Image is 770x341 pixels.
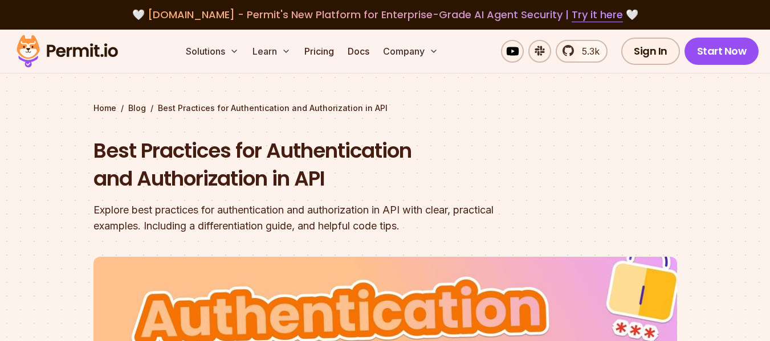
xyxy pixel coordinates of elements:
div: 🤍 🤍 [27,7,743,23]
div: / / [93,102,677,114]
button: Learn [248,40,295,63]
a: Sign In [621,38,680,65]
a: Home [93,102,116,114]
h1: Best Practices for Authentication and Authorization in API [93,137,531,193]
span: 5.3k [575,44,600,58]
a: Try it here [572,7,623,22]
img: Permit logo [11,32,123,71]
button: Company [378,40,443,63]
a: Pricing [300,40,339,63]
a: Docs [343,40,374,63]
div: Explore best practices for authentication and authorization in API with clear, practical examples... [93,202,531,234]
button: Solutions [181,40,243,63]
span: [DOMAIN_NAME] - Permit's New Platform for Enterprise-Grade AI Agent Security | [148,7,623,22]
a: Blog [128,102,146,114]
a: 5.3k [556,40,608,63]
a: Start Now [685,38,759,65]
